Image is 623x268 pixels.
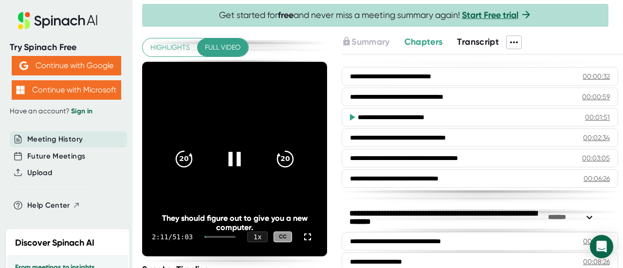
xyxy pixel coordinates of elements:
[27,167,52,179] button: Upload
[247,232,268,242] div: 1 x
[197,38,248,56] button: Full video
[583,236,610,246] div: 00:07:03
[71,107,92,115] a: Sign in
[583,133,610,143] div: 00:02:34
[12,80,121,100] button: Continue with Microsoft
[205,41,240,54] span: Full video
[404,36,443,47] span: Chapters
[351,36,389,47] span: Summary
[10,42,123,53] div: Try Spinach Free
[19,61,28,70] img: Aehbyd4JwY73AAAAAElFTkSuQmCC
[27,200,70,211] span: Help Center
[27,151,85,162] button: Future Meetings
[462,10,518,20] a: Start Free trial
[585,112,610,122] div: 00:01:51
[457,36,499,47] span: Transcript
[27,200,80,211] button: Help Center
[27,134,83,145] button: Meeting History
[457,36,499,49] button: Transcript
[342,36,389,49] button: Summary
[582,153,610,163] div: 00:03:05
[583,71,610,81] div: 00:00:32
[590,235,613,258] div: Open Intercom Messenger
[10,107,123,116] div: Have an account?
[143,38,198,56] button: Highlights
[12,56,121,75] button: Continue with Google
[584,174,610,183] div: 00:06:26
[150,41,190,54] span: Highlights
[582,92,610,102] div: 00:00:59
[274,232,292,243] div: CC
[15,236,94,250] h2: Discover Spinach AI
[152,233,193,241] div: 2:11 / 51:03
[404,36,443,49] button: Chapters
[278,10,293,20] b: free
[161,214,309,232] div: They should figure out to give you a new computer.
[583,257,610,267] div: 00:08:26
[219,10,532,21] span: Get started for and never miss a meeting summary again!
